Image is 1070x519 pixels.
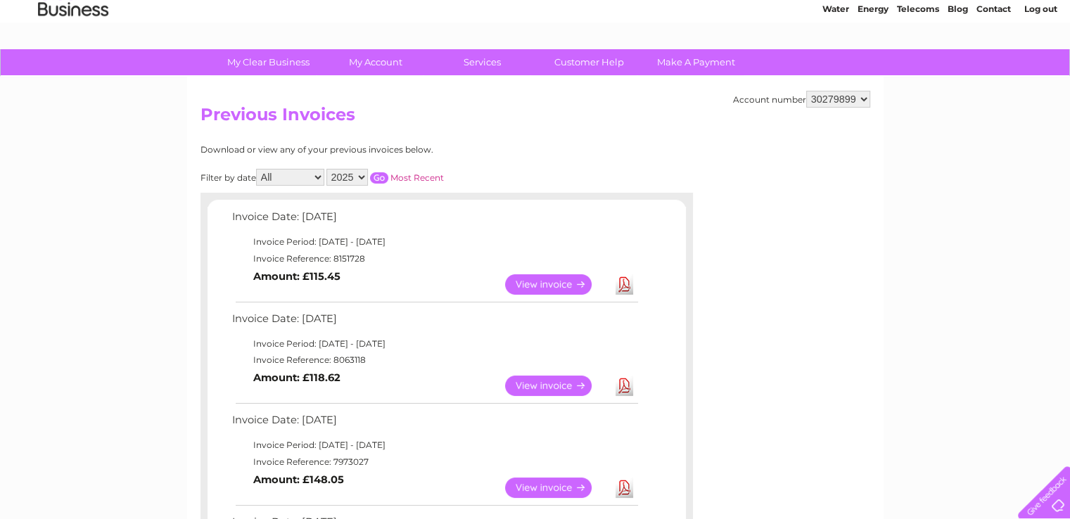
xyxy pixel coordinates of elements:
[616,376,633,396] a: Download
[858,60,889,70] a: Energy
[210,49,326,75] a: My Clear Business
[253,371,340,384] b: Amount: £118.62
[505,478,609,498] a: View
[733,91,870,108] div: Account number
[505,274,609,295] a: View
[317,49,433,75] a: My Account
[229,454,640,470] td: Invoice Reference: 7973027
[229,309,640,335] td: Invoice Date: [DATE]
[229,411,640,437] td: Invoice Date: [DATE]
[229,250,640,267] td: Invoice Reference: 8151728
[229,233,640,250] td: Invoice Period: [DATE] - [DATE]
[390,172,444,183] a: Most Recent
[200,169,570,186] div: Filter by date
[616,274,633,295] a: Download
[805,7,902,25] a: 0333 014 3131
[200,105,870,132] h2: Previous Invoices
[253,270,340,283] b: Amount: £115.45
[229,335,640,352] td: Invoice Period: [DATE] - [DATE]
[616,478,633,498] a: Download
[229,352,640,369] td: Invoice Reference: 8063118
[976,60,1011,70] a: Contact
[37,37,109,79] img: logo.png
[638,49,754,75] a: Make A Payment
[948,60,968,70] a: Blog
[203,8,868,68] div: Clear Business is a trading name of Verastar Limited (registered in [GEOGRAPHIC_DATA] No. 3667643...
[200,145,570,155] div: Download or view any of your previous invoices below.
[531,49,647,75] a: Customer Help
[1024,60,1057,70] a: Log out
[229,437,640,454] td: Invoice Period: [DATE] - [DATE]
[424,49,540,75] a: Services
[897,60,939,70] a: Telecoms
[505,376,609,396] a: View
[253,473,344,486] b: Amount: £148.05
[822,60,849,70] a: Water
[229,207,640,233] td: Invoice Date: [DATE]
